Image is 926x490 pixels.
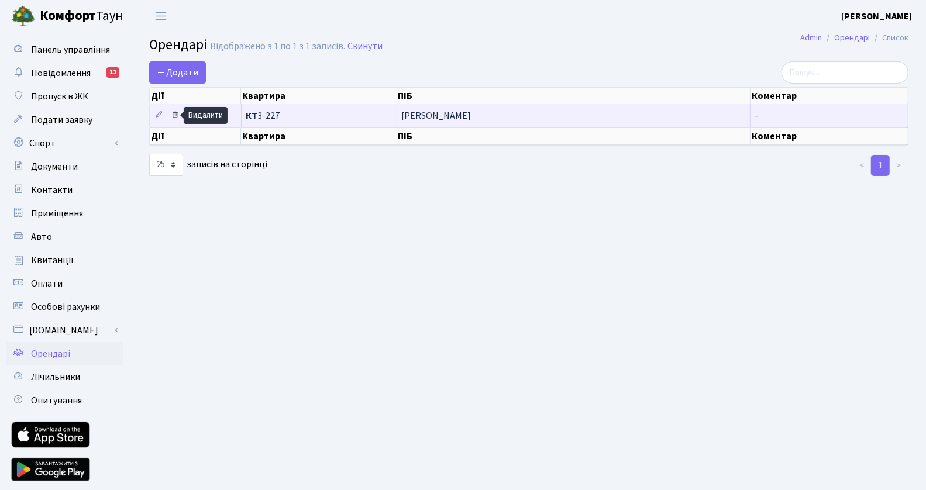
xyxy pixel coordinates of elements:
[751,88,909,104] th: Коментар
[12,5,35,28] img: logo.png
[402,111,745,120] span: [PERSON_NAME]
[40,6,96,25] b: Комфорт
[157,66,198,79] span: Додати
[6,202,123,225] a: Приміщення
[40,6,123,26] span: Таун
[6,249,123,272] a: Квитанції
[6,108,123,132] a: Подати заявку
[6,61,123,85] a: Повідомлення11
[31,207,83,220] span: Приміщення
[241,127,397,145] th: Квартира
[6,132,123,155] a: Спорт
[246,109,258,122] b: КТ
[800,32,822,44] a: Admin
[841,9,912,23] a: [PERSON_NAME]
[149,154,183,176] select: записів на сторінці
[31,347,70,360] span: Орендарі
[31,43,110,56] span: Панель управління
[6,272,123,295] a: Оплати
[149,61,206,84] a: Додати
[397,88,751,104] th: ПІБ
[31,230,52,243] span: Авто
[31,394,82,407] span: Опитування
[241,88,397,104] th: Квартира
[31,254,74,267] span: Квитанції
[834,32,870,44] a: Орендарі
[6,389,123,412] a: Опитування
[184,107,228,124] div: Видалити
[783,26,926,50] nav: breadcrumb
[782,61,908,84] input: Пошук...
[6,38,123,61] a: Панель управління
[150,88,241,104] th: Дії
[751,127,909,145] th: Коментар
[31,184,73,196] span: Контакти
[31,301,100,313] span: Особові рахунки
[246,111,392,120] span: 3-227
[6,342,123,365] a: Орендарі
[31,371,80,384] span: Лічильники
[210,41,345,52] div: Відображено з 1 по 1 з 1 записів.
[31,90,88,103] span: Пропуск в ЖК
[870,32,908,44] li: Список
[31,67,91,80] span: Повідомлення
[6,85,123,108] a: Пропуск в ЖК
[397,127,751,145] th: ПІБ
[6,225,123,249] a: Авто
[31,277,63,290] span: Оплати
[31,113,92,126] span: Подати заявку
[841,10,912,23] b: [PERSON_NAME]
[755,109,759,122] span: -
[150,127,241,145] th: Дії
[347,41,383,52] a: Скинути
[6,319,123,342] a: [DOMAIN_NAME]
[106,67,119,78] div: 11
[6,365,123,389] a: Лічильники
[6,178,123,202] a: Контакти
[871,155,890,176] a: 1
[149,154,267,176] label: записів на сторінці
[149,34,207,55] span: Орендарі
[146,6,175,26] button: Переключити навігацію
[6,155,123,178] a: Документи
[6,295,123,319] a: Особові рахунки
[31,160,78,173] span: Документи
